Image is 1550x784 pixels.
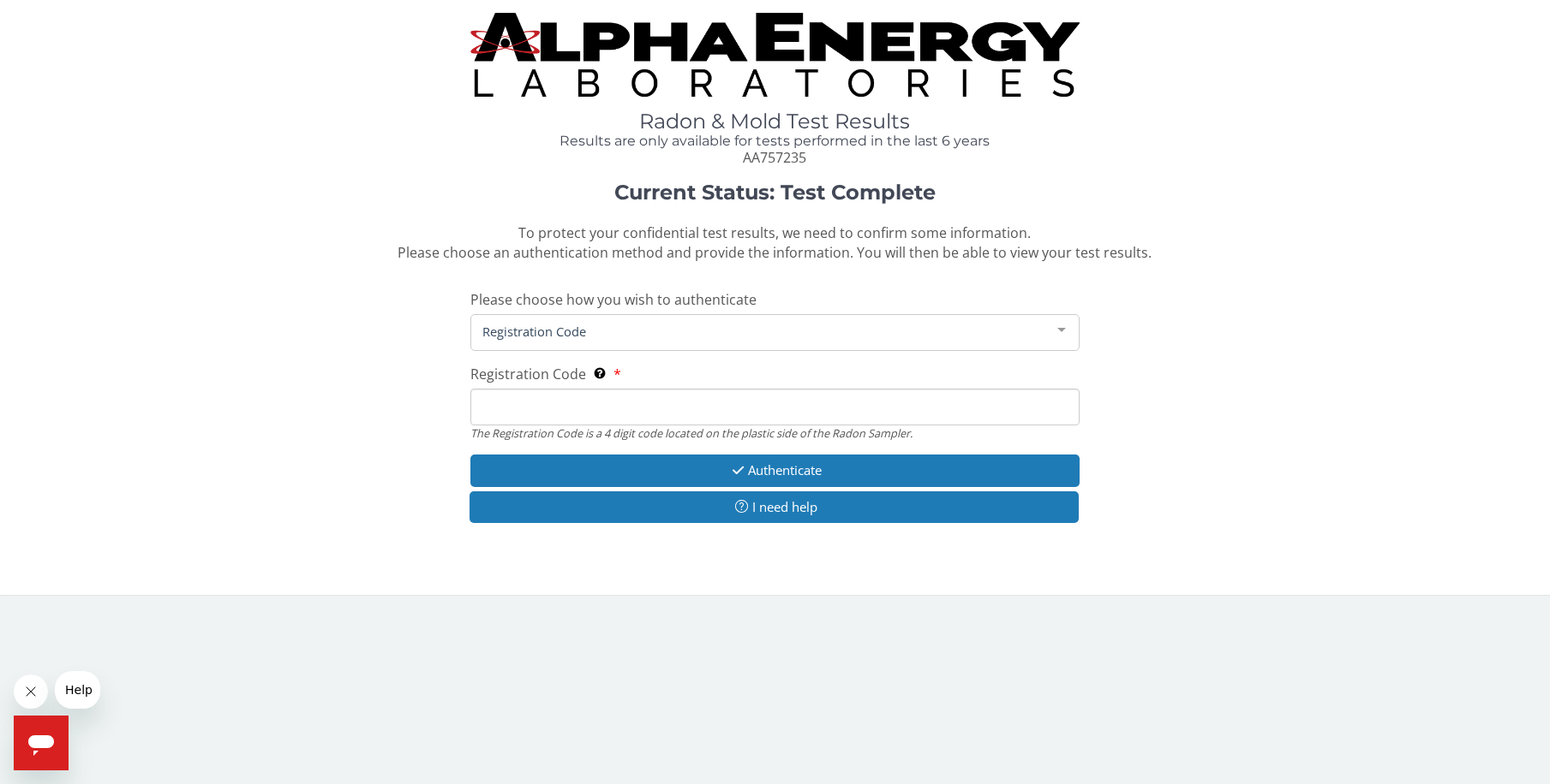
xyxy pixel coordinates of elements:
[470,491,1080,523] button: I need help
[470,454,1080,486] button: Authenticate
[470,365,586,383] span: Registration Code
[398,223,1152,262] span: To protect your confidential test results, we need to confirm some information. Please choose an ...
[470,13,1080,97] img: TightCrop.jpg
[478,322,1045,341] span: Registration Code
[14,716,69,770] iframe: Button to launch messaging window
[614,180,936,205] strong: Current Status: Test Complete
[470,134,1080,149] h4: Results are only available for tests performed in the last 6 years
[55,671,100,709] iframe: Message from company
[470,110,1080,133] h1: Radon & Mold Test Results
[470,290,757,309] span: Please choose how you wish to authenticate
[470,425,1080,441] div: The Registration Code is a 4 digit code located on the plastic side of the Radon Sampler.
[14,674,48,709] iframe: Close message
[743,148,806,167] span: AA757235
